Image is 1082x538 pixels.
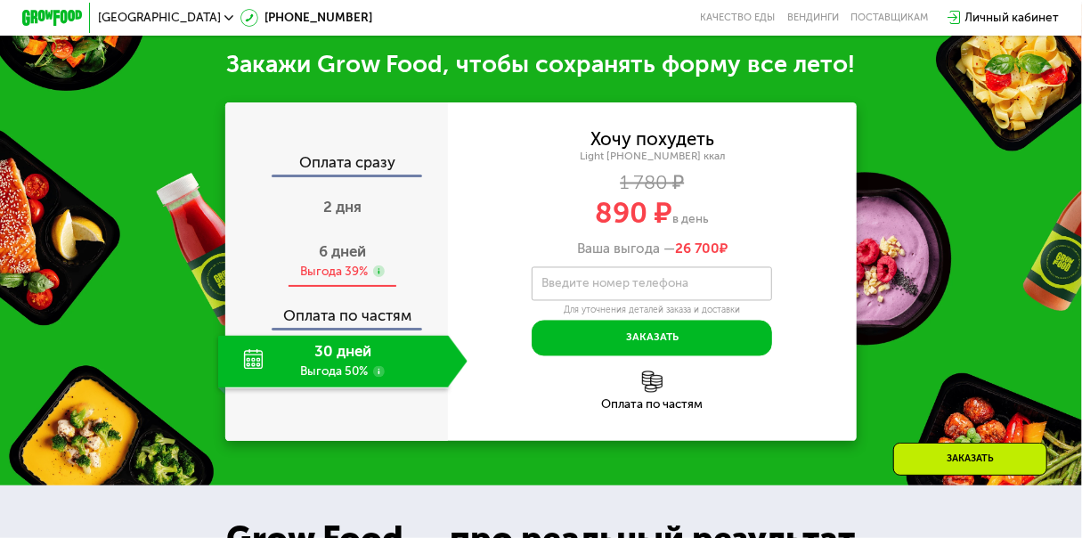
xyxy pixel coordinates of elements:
div: поставщикам [850,12,928,24]
span: [GEOGRAPHIC_DATA] [98,12,221,24]
div: Выгода 39% [300,264,368,281]
div: Оплата сразу [227,155,448,175]
a: Качество еды [700,12,775,24]
span: 26 700 [675,241,720,257]
div: Оплата по частям [227,293,448,328]
div: Оплата по частям [448,399,857,412]
span: 890 ₽ [595,197,672,231]
div: 1 780 ₽ [448,175,857,192]
a: [PHONE_NUMBER] [240,9,372,27]
label: Введите номер телефона [541,280,688,288]
span: 6 дней [319,242,366,260]
div: Заказать [893,443,1047,476]
button: Заказать [532,321,772,357]
div: Личный кабинет [965,9,1060,27]
span: 2 дня [323,198,362,216]
span: в день [672,212,709,227]
img: l6xcnZfty9opOoJh.png [642,371,663,393]
div: Light [PHONE_NUMBER] ккал [448,151,857,164]
a: Вендинги [787,12,839,24]
div: Ваша выгода — [448,241,857,258]
div: Хочу похудеть [590,132,714,149]
div: Для уточнения деталей заказа и доставки [532,305,772,316]
span: ₽ [675,241,728,258]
